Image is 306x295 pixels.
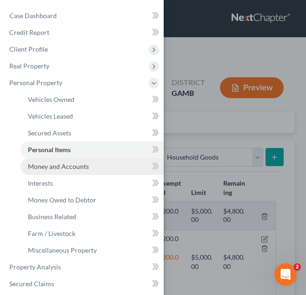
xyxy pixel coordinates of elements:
a: Credit Report [2,24,164,41]
span: Client Profile [9,45,48,53]
iframe: Intercom live chat [274,263,297,286]
span: Vehicles Owned [28,95,74,103]
a: Business Related [20,208,164,225]
span: Money and Accounts [28,162,89,170]
span: Personal Property [9,79,62,87]
a: Secured Claims [2,275,164,292]
span: Property Analysis [9,263,61,271]
a: Personal Items [20,141,164,158]
a: Secured Assets [20,125,164,141]
span: Personal Items [28,146,71,154]
a: Money Owed to Debtor [20,192,164,208]
span: Farm / Livestock [28,229,75,237]
span: 2 [293,263,301,271]
a: Case Dashboard [2,7,164,24]
a: Vehicles Owned [20,91,164,108]
span: Vehicles Leased [28,112,73,120]
a: Money and Accounts [20,158,164,175]
span: Case Dashboard [9,12,57,20]
span: Miscellaneous Property [28,246,97,254]
span: Secured Assets [28,129,71,137]
span: Interests [28,179,53,187]
a: Farm / Livestock [20,225,164,242]
a: Vehicles Leased [20,108,164,125]
span: Business Related [28,213,76,221]
a: Interests [20,175,164,192]
span: Credit Report [9,28,49,36]
a: Property Analysis [2,259,164,275]
span: Real Property [9,62,49,70]
span: Secured Claims [9,280,54,288]
span: Money Owed to Debtor [28,196,96,204]
a: Miscellaneous Property [20,242,164,259]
